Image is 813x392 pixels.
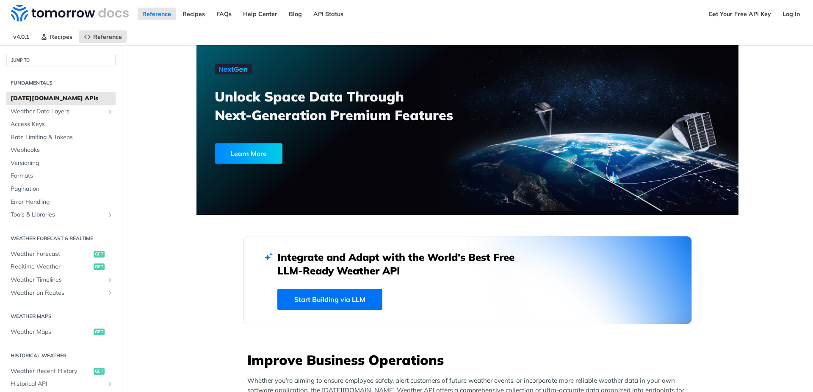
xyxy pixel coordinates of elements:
a: Reference [138,8,176,20]
a: Realtime Weatherget [6,260,116,273]
button: Show subpages for Weather Data Layers [107,108,113,115]
span: Error Handling [11,198,113,206]
span: get [94,263,105,270]
a: Error Handling [6,196,116,208]
a: Formats [6,170,116,182]
a: Reference [79,30,127,43]
a: Learn More [215,143,424,164]
a: Weather Recent Historyget [6,365,116,378]
a: Weather on RoutesShow subpages for Weather on Routes [6,287,116,299]
a: FAQs [212,8,236,20]
span: Reference [93,33,122,41]
span: Historical API [11,380,105,388]
a: Start Building via LLM [277,289,382,310]
span: Weather Data Layers [11,107,105,116]
h2: Weather Forecast & realtime [6,235,116,242]
a: Blog [284,8,307,20]
span: get [94,368,105,375]
a: Pagination [6,183,116,195]
span: Formats [11,172,113,180]
a: Weather Forecastget [6,248,116,260]
span: Tools & Libraries [11,211,105,219]
h2: Integrate and Adapt with the World’s Best Free LLM-Ready Weather API [277,250,527,277]
span: v4.0.1 [8,30,34,43]
a: API Status [309,8,348,20]
a: Webhooks [6,144,116,156]
span: Weather Maps [11,328,91,336]
button: Show subpages for Tools & Libraries [107,211,113,218]
a: Tools & LibrariesShow subpages for Tools & Libraries [6,208,116,221]
span: Rate Limiting & Tokens [11,133,113,142]
span: get [94,329,105,335]
h2: Fundamentals [6,79,116,87]
button: Show subpages for Weather Timelines [107,277,113,283]
h3: Unlock Space Data Through Next-Generation Premium Features [215,87,477,124]
button: JUMP TO [6,54,116,66]
img: Tomorrow.io Weather API Docs [11,5,129,22]
a: Rate Limiting & Tokens [6,131,116,144]
a: Versioning [6,157,116,170]
span: Webhooks [11,146,113,154]
button: Show subpages for Weather on Routes [107,290,113,296]
span: get [94,251,105,258]
h2: Weather Maps [6,313,116,320]
a: Recipes [36,30,77,43]
a: Weather TimelinesShow subpages for Weather Timelines [6,274,116,286]
img: NextGen [215,64,252,74]
span: Versioning [11,159,113,167]
span: Access Keys [11,120,113,129]
a: Historical APIShow subpages for Historical API [6,378,116,390]
span: Weather Forecast [11,250,91,258]
a: Weather Mapsget [6,326,116,338]
span: Realtime Weather [11,263,91,271]
a: Weather Data LayersShow subpages for Weather Data Layers [6,105,116,118]
span: Recipes [50,33,72,41]
a: Recipes [178,8,210,20]
button: Show subpages for Historical API [107,381,113,387]
div: Learn More [215,143,282,164]
span: Pagination [11,185,113,193]
span: Weather on Routes [11,289,105,297]
a: Help Center [238,8,282,20]
a: Get Your Free API Key [704,8,776,20]
h2: Historical Weather [6,352,116,359]
span: [DATE][DOMAIN_NAME] APIs [11,94,113,103]
span: Weather Timelines [11,276,105,284]
a: [DATE][DOMAIN_NAME] APIs [6,92,116,105]
h3: Improve Business Operations [247,351,692,369]
a: Access Keys [6,118,116,131]
a: Log In [778,8,805,20]
span: Weather Recent History [11,367,91,376]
